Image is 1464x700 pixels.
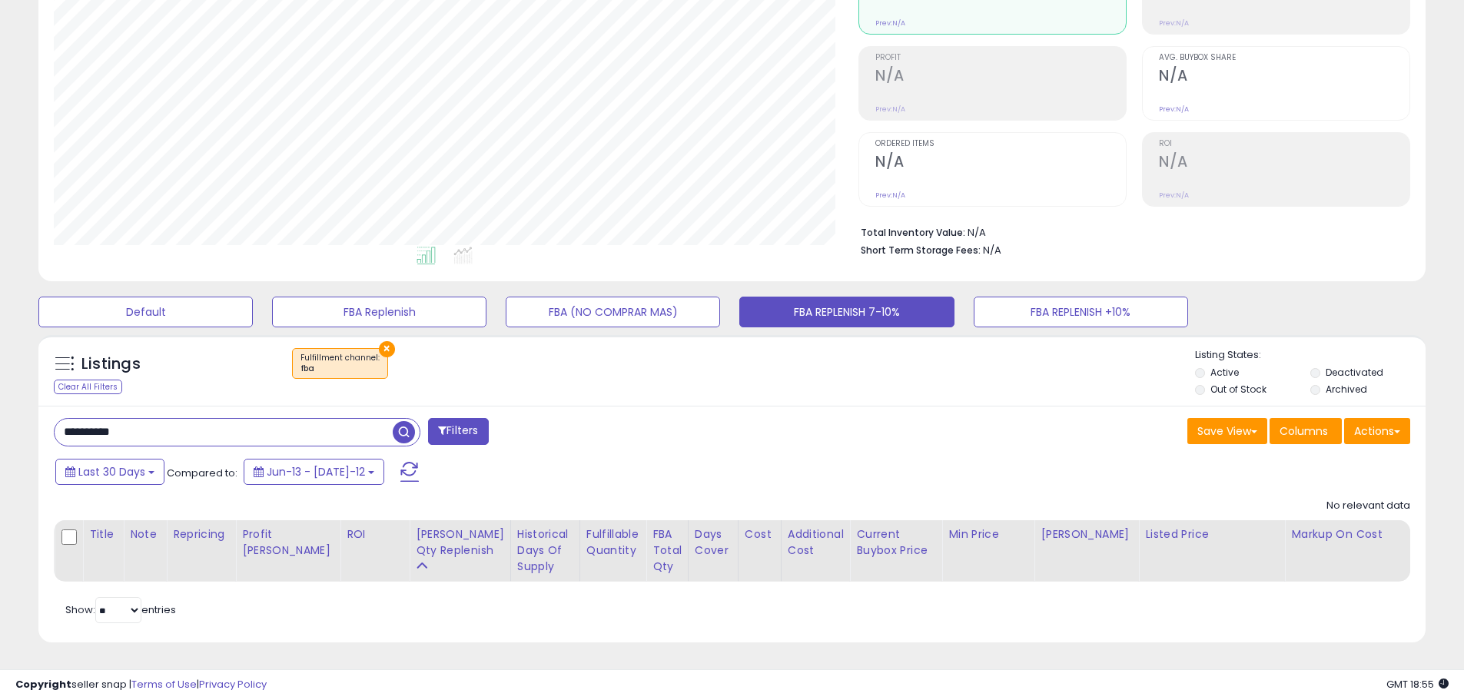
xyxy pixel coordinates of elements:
[974,297,1188,327] button: FBA REPLENISH +10%
[1145,526,1278,542] div: Listed Price
[1159,140,1409,148] span: ROI
[416,526,504,559] div: [PERSON_NAME] Qty Replenish
[173,526,229,542] div: Repricing
[410,520,511,582] th: Please note that this number is a calculation based on your required days of coverage and your ve...
[131,677,197,692] a: Terms of Use
[1291,526,1424,542] div: Markup on Cost
[1386,677,1449,692] span: 2025-08-12 18:55 GMT
[739,297,954,327] button: FBA REPLENISH 7-10%
[1326,499,1410,513] div: No relevant data
[130,526,160,542] div: Note
[1210,383,1266,396] label: Out of Stock
[1159,153,1409,174] h2: N/A
[1326,366,1383,379] label: Deactivated
[199,677,267,692] a: Privacy Policy
[1344,418,1410,444] button: Actions
[244,459,384,485] button: Jun-13 - [DATE]-12
[55,459,164,485] button: Last 30 Days
[300,352,380,375] span: Fulfillment channel :
[1285,520,1431,582] th: The percentage added to the cost of goods (COGS) that forms the calculator for Min & Max prices.
[1159,18,1189,28] small: Prev: N/A
[242,526,334,559] div: Profit [PERSON_NAME]
[861,226,965,239] b: Total Inventory Value:
[1210,366,1239,379] label: Active
[379,341,395,357] button: ×
[1159,191,1189,200] small: Prev: N/A
[272,297,486,327] button: FBA Replenish
[347,526,403,542] div: ROI
[78,464,145,479] span: Last 30 Days
[875,105,905,114] small: Prev: N/A
[517,526,573,575] div: Historical Days Of Supply
[875,18,905,28] small: Prev: N/A
[15,678,267,692] div: seller snap | |
[65,602,176,617] span: Show: entries
[89,526,117,542] div: Title
[948,526,1027,542] div: Min Price
[1270,418,1342,444] button: Columns
[652,526,682,575] div: FBA Total Qty
[1159,67,1409,88] h2: N/A
[875,191,905,200] small: Prev: N/A
[15,677,71,692] strong: Copyright
[856,526,935,559] div: Current Buybox Price
[167,466,237,480] span: Compared to:
[861,222,1399,241] li: N/A
[875,54,1126,62] span: Profit
[1159,54,1409,62] span: Avg. Buybox Share
[428,418,488,445] button: Filters
[1280,423,1328,439] span: Columns
[54,380,122,394] div: Clear All Filters
[300,363,380,374] div: fba
[1187,418,1267,444] button: Save View
[38,297,253,327] button: Default
[983,243,1001,257] span: N/A
[875,140,1126,148] span: Ordered Items
[875,153,1126,174] h2: N/A
[1041,526,1132,542] div: [PERSON_NAME]
[506,297,720,327] button: FBA (NO COMPRAR MAS)
[586,526,639,559] div: Fulfillable Quantity
[788,526,844,559] div: Additional Cost
[1326,383,1367,396] label: Archived
[745,526,775,542] div: Cost
[695,526,732,559] div: Days Cover
[861,244,981,257] b: Short Term Storage Fees:
[81,353,141,375] h5: Listings
[1159,105,1189,114] small: Prev: N/A
[267,464,365,479] span: Jun-13 - [DATE]-12
[1195,348,1426,363] p: Listing States:
[875,67,1126,88] h2: N/A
